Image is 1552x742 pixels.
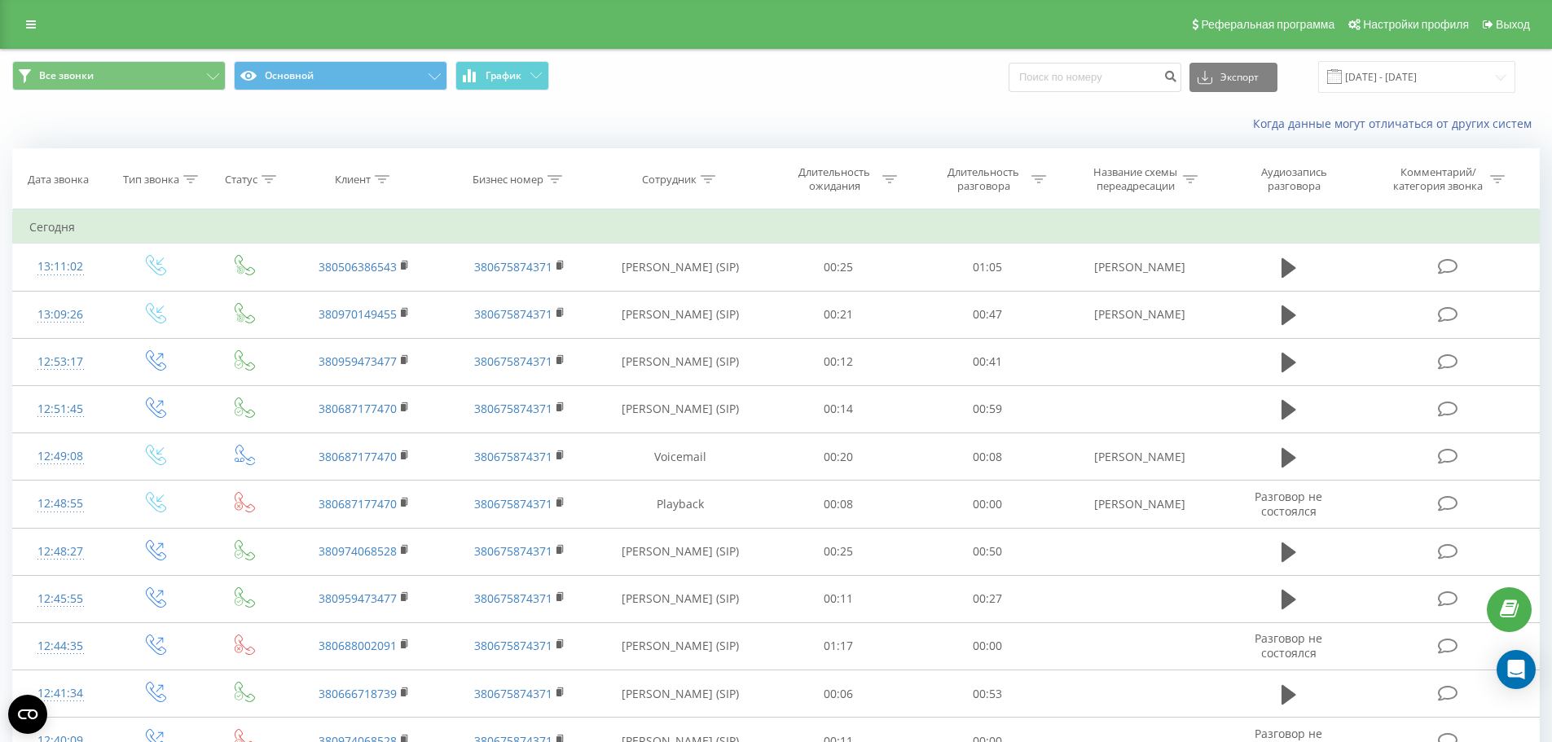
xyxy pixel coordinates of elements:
td: 00:08 [913,433,1062,481]
span: Разговор не состоялся [1255,630,1322,661]
div: Название схемы переадресации [1092,165,1179,193]
td: [PERSON_NAME] (SIP) [597,622,764,670]
td: [PERSON_NAME] (SIP) [597,244,764,291]
div: 12:48:27 [29,536,92,568]
div: Длительность разговора [940,165,1027,193]
td: 00:06 [764,670,913,718]
a: 380675874371 [474,259,552,274]
td: 00:00 [913,481,1062,528]
div: Статус [225,173,257,187]
button: Open CMP widget [8,695,47,734]
a: 380687177470 [319,401,397,416]
div: Бизнес номер [473,173,543,187]
div: 12:41:34 [29,678,92,709]
td: Playback [597,481,764,528]
td: Voicemail [597,433,764,481]
a: 380675874371 [474,543,552,559]
td: 00:59 [913,385,1062,432]
span: График [486,70,521,81]
td: 00:53 [913,670,1062,718]
div: 12:51:45 [29,393,92,425]
td: [PERSON_NAME] [1062,244,1216,291]
div: Аудиозапись разговора [1241,165,1347,193]
td: [PERSON_NAME] (SIP) [597,385,764,432]
button: Основной [234,61,447,90]
a: 380687177470 [319,449,397,464]
td: [PERSON_NAME] [1062,291,1216,338]
div: Open Intercom Messenger [1497,650,1536,689]
a: 380675874371 [474,353,552,369]
td: [PERSON_NAME] (SIP) [597,291,764,338]
div: 13:11:02 [29,251,92,283]
td: 01:17 [764,622,913,670]
a: Когда данные могут отличаться от других систем [1253,116,1540,131]
a: 380506386543 [319,259,397,274]
a: 380959473477 [319,591,397,606]
td: [PERSON_NAME] (SIP) [597,528,764,575]
td: [PERSON_NAME] (SIP) [597,670,764,718]
span: Разговор не состоялся [1255,489,1322,519]
td: 00:27 [913,575,1062,622]
td: [PERSON_NAME] [1062,481,1216,528]
a: 380688002091 [319,638,397,653]
div: 12:53:17 [29,346,92,378]
button: График [455,61,549,90]
td: 00:41 [913,338,1062,385]
td: 00:20 [764,433,913,481]
div: Тип звонка [123,173,179,187]
td: [PERSON_NAME] [1062,433,1216,481]
td: 00:21 [764,291,913,338]
td: Сегодня [13,211,1540,244]
div: Длительность ожидания [791,165,878,193]
a: 380959473477 [319,353,397,369]
a: 380675874371 [474,591,552,606]
a: 380675874371 [474,686,552,701]
a: 380675874371 [474,638,552,653]
div: Сотрудник [642,173,697,187]
td: 00:00 [913,622,1062,670]
td: 00:14 [764,385,913,432]
span: Все звонки [39,69,94,82]
button: Экспорт [1189,63,1277,92]
a: 380675874371 [474,401,552,416]
a: 380970149455 [319,306,397,322]
div: Клиент [335,173,371,187]
a: 380675874371 [474,449,552,464]
a: 380974068528 [319,543,397,559]
div: 13:09:26 [29,299,92,331]
td: 00:25 [764,244,913,291]
div: Дата звонка [28,173,89,187]
span: Реферальная программа [1201,18,1334,31]
td: 00:08 [764,481,913,528]
div: 12:44:35 [29,630,92,662]
a: 380666718739 [319,686,397,701]
td: 00:25 [764,528,913,575]
div: Комментарий/категория звонка [1391,165,1486,193]
a: 380675874371 [474,496,552,511]
div: 12:45:55 [29,583,92,615]
span: Выход [1496,18,1530,31]
div: 12:48:55 [29,488,92,520]
input: Поиск по номеру [1009,63,1181,92]
td: 00:47 [913,291,1062,338]
a: 380687177470 [319,496,397,511]
td: 00:11 [764,575,913,622]
button: Все звонки [12,61,226,90]
a: 380675874371 [474,306,552,322]
td: 00:50 [913,528,1062,575]
td: [PERSON_NAME] (SIP) [597,575,764,622]
td: [PERSON_NAME] (SIP) [597,338,764,385]
td: 01:05 [913,244,1062,291]
div: 12:49:08 [29,441,92,472]
span: Настройки профиля [1363,18,1469,31]
td: 00:12 [764,338,913,385]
